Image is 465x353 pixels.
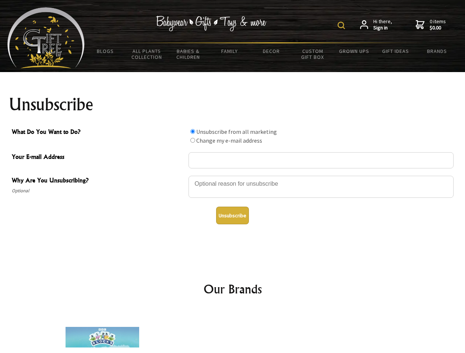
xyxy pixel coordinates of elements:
[216,207,249,224] button: Unsubscribe
[373,25,392,31] strong: Sign in
[85,43,126,59] a: BLOGS
[15,280,451,298] h2: Our Brands
[250,43,292,59] a: Decor
[9,96,457,113] h1: Unsubscribe
[430,25,446,31] strong: $0.00
[375,43,416,59] a: Gift Ideas
[360,18,392,31] a: Hi there,Sign in
[7,7,85,68] img: Babyware - Gifts - Toys and more...
[416,43,458,59] a: Brands
[338,22,345,29] img: product search
[190,129,195,134] input: What Do You Want to Do?
[430,18,446,31] span: 0 items
[373,18,392,31] span: Hi there,
[156,16,267,31] img: Babywear - Gifts - Toys & more
[12,176,185,186] span: Why Are You Unsubscribing?
[12,127,185,138] span: What Do You Want to Do?
[190,138,195,143] input: What Do You Want to Do?
[196,137,262,144] label: Change my e-mail address
[168,43,209,65] a: Babies & Children
[209,43,251,59] a: Family
[12,186,185,195] span: Optional
[126,43,168,65] a: All Plants Collection
[292,43,334,65] a: Custom Gift Box
[189,152,454,168] input: Your E-mail Address
[196,128,277,135] label: Unsubscribe from all marketing
[189,176,454,198] textarea: Why Are You Unsubscribing?
[416,18,446,31] a: 0 items$0.00
[333,43,375,59] a: Grown Ups
[12,152,185,163] span: Your E-mail Address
